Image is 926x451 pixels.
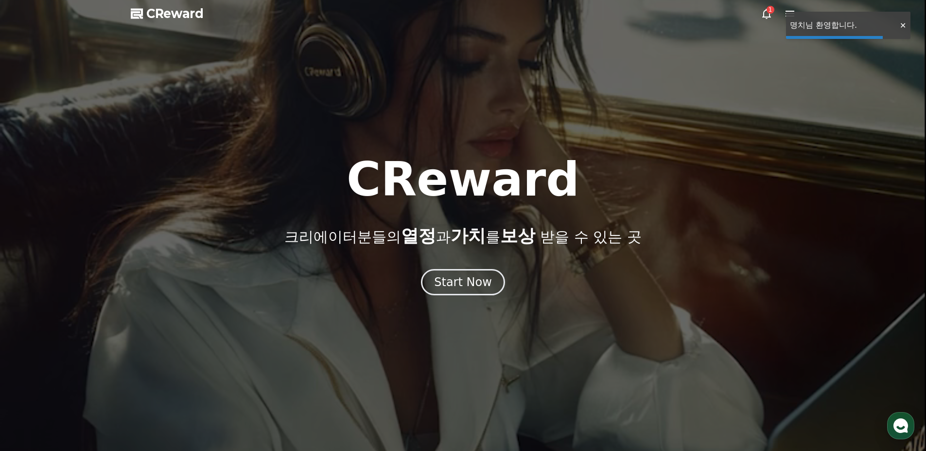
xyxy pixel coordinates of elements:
[131,6,204,21] a: CReward
[401,226,436,246] span: 열정
[146,6,204,21] span: CReward
[761,8,772,19] a: 1
[421,279,505,288] a: Start Now
[284,226,641,246] p: 크리에이터분들의 과 를 받을 수 있는 곳
[434,274,492,290] div: Start Now
[451,226,486,246] span: 가치
[500,226,535,246] span: 보상
[347,156,579,203] h1: CReward
[421,269,505,295] button: Start Now
[767,6,774,14] div: 1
